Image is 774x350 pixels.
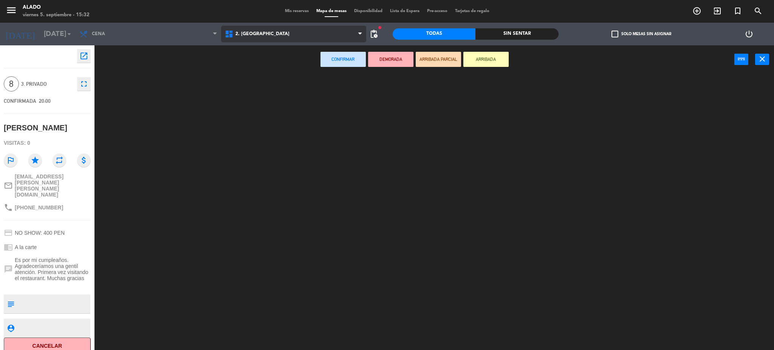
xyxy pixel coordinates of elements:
span: [PHONE_NUMBER] [15,204,63,211]
i: mail_outline [4,181,13,190]
i: person_pin [6,324,15,332]
button: Confirmar [320,52,366,67]
button: fullscreen [77,77,91,91]
span: A la carte [15,244,37,250]
span: 8 [4,76,19,91]
span: Mapa de mesas [313,9,350,13]
i: star [28,153,42,167]
i: search [754,6,763,15]
i: subject [6,300,15,308]
span: 20:00 [39,98,51,104]
button: power_input [734,54,748,65]
i: chrome_reader_mode [4,243,13,252]
i: phone [4,203,13,212]
i: open_in_new [79,51,88,60]
i: credit_card [4,228,13,237]
span: Es por mi cumpleaños. Agradeceríamos una gentil atención. Primera vez visitando el restaurant. Mu... [15,257,91,281]
span: Lista de Espera [386,9,423,13]
i: exit_to_app [713,6,722,15]
button: ARRIBADA [463,52,509,67]
div: Visitas: 0 [4,136,91,150]
span: pending_actions [369,29,378,39]
i: turned_in_not [733,6,742,15]
button: menu [6,5,17,19]
span: 2. [GEOGRAPHIC_DATA] [235,31,289,37]
span: check_box_outline_blank [611,31,618,37]
div: Alado [23,4,90,11]
div: Sin sentar [475,28,558,40]
span: Mis reservas [281,9,313,13]
i: arrow_drop_down [65,29,74,39]
button: ARRIBADA PARCIAL [416,52,461,67]
button: close [755,54,769,65]
div: [PERSON_NAME] [4,122,67,134]
span: 3. Privado [21,80,73,88]
a: mail_outline[EMAIL_ADDRESS][PERSON_NAME][PERSON_NAME][DOMAIN_NAME] [4,173,91,198]
label: Solo mesas sin asignar [611,31,671,37]
i: power_settings_new [745,29,754,39]
div: Todas [393,28,475,40]
span: Pre-acceso [423,9,451,13]
span: NO SHOW: 400 PEN [15,230,65,236]
span: Tarjetas de regalo [451,9,493,13]
span: Cena [92,31,105,37]
i: outlined_flag [4,153,17,167]
i: add_circle_outline [692,6,701,15]
span: fiber_manual_record [378,25,382,30]
span: CONFIRMADA [4,98,36,104]
i: power_input [737,54,746,63]
i: attach_money [77,153,91,167]
i: repeat [53,153,66,167]
button: open_in_new [77,49,91,63]
span: Disponibilidad [350,9,386,13]
i: chat [4,265,13,274]
button: DEMORADA [368,52,413,67]
i: close [758,54,767,63]
i: menu [6,5,17,16]
i: fullscreen [79,79,88,88]
span: [EMAIL_ADDRESS][PERSON_NAME][PERSON_NAME][DOMAIN_NAME] [15,173,91,198]
div: viernes 5. septiembre - 15:32 [23,11,90,19]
